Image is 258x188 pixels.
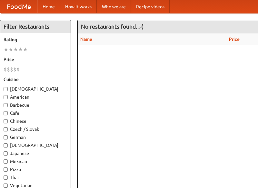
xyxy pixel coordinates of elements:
li: ★ [4,46,8,53]
h5: Price [4,56,67,63]
label: [DEMOGRAPHIC_DATA] [4,142,67,148]
label: Thai [4,174,67,181]
input: [DEMOGRAPHIC_DATA] [4,143,8,148]
h5: Cuisine [4,76,67,83]
a: Home [37,0,60,13]
label: Chinese [4,118,67,124]
a: Who we are [97,0,131,13]
label: Barbecue [4,102,67,108]
input: Thai [4,175,8,180]
input: Pizza [4,167,8,172]
li: ★ [18,46,23,53]
ng-pluralize: No restaurants found. :-( [81,23,143,30]
label: Japanese [4,150,67,157]
li: $ [16,66,20,73]
label: Cafe [4,110,67,116]
li: $ [13,66,16,73]
li: $ [10,66,13,73]
a: Price [229,37,240,42]
input: German [4,135,8,139]
label: American [4,94,67,100]
input: Barbecue [4,103,8,107]
li: $ [7,66,10,73]
input: Mexican [4,159,8,164]
h4: Filter Restaurants [0,20,71,33]
a: FoodMe [0,0,37,13]
li: ★ [13,46,18,53]
label: Czech / Slovak [4,126,67,132]
label: German [4,134,67,140]
input: Cafe [4,111,8,115]
input: Chinese [4,119,8,123]
a: Recipe videos [131,0,170,13]
input: Vegetarian [4,184,8,188]
h5: Rating [4,36,67,43]
input: American [4,95,8,99]
a: Name [80,37,92,42]
input: Japanese [4,151,8,156]
li: ★ [23,46,28,53]
label: [DEMOGRAPHIC_DATA] [4,86,67,92]
input: [DEMOGRAPHIC_DATA] [4,87,8,91]
input: Czech / Slovak [4,127,8,131]
a: How it works [60,0,97,13]
label: Pizza [4,166,67,173]
label: Mexican [4,158,67,165]
li: $ [4,66,7,73]
li: ★ [8,46,13,53]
